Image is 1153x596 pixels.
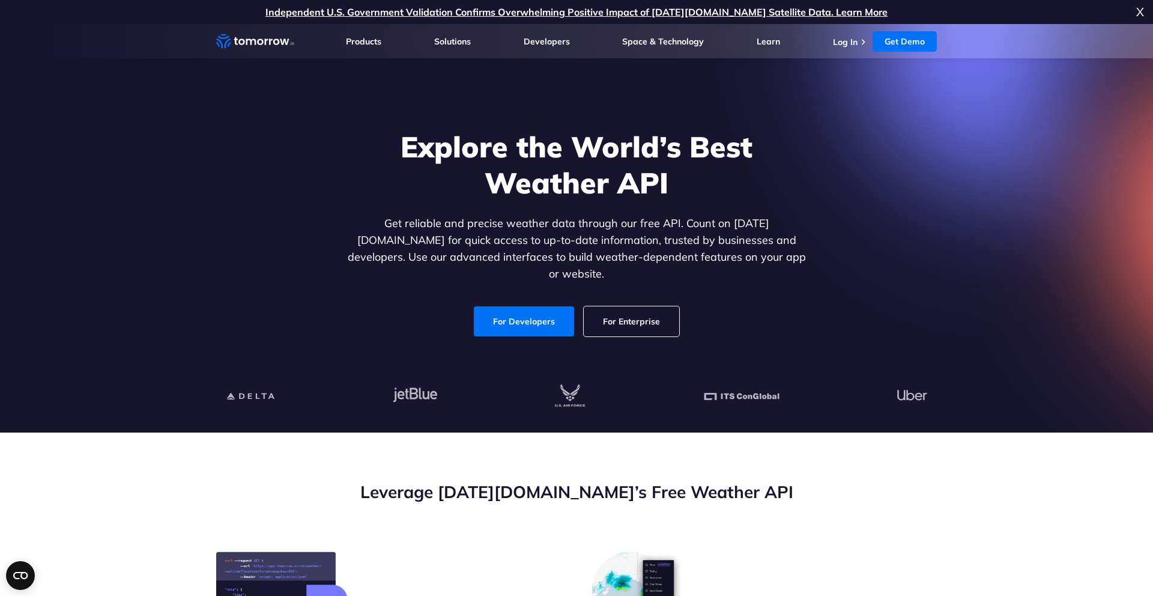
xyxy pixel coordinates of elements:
[434,36,471,47] a: Solutions
[216,32,294,50] a: Home link
[6,561,35,590] button: Open CMP widget
[833,37,858,47] a: Log In
[622,36,704,47] a: Space & Technology
[524,36,570,47] a: Developers
[216,481,937,503] h2: Leverage [DATE][DOMAIN_NAME]’s Free Weather API
[265,6,888,18] a: Independent U.S. Government Validation Confirms Overwhelming Positive Impact of [DATE][DOMAIN_NAM...
[873,31,937,52] a: Get Demo
[345,215,808,282] p: Get reliable and precise weather data through our free API. Count on [DATE][DOMAIN_NAME] for quic...
[584,306,679,336] a: For Enterprise
[474,306,574,336] a: For Developers
[757,36,780,47] a: Learn
[346,36,381,47] a: Products
[345,129,808,201] h1: Explore the World’s Best Weather API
